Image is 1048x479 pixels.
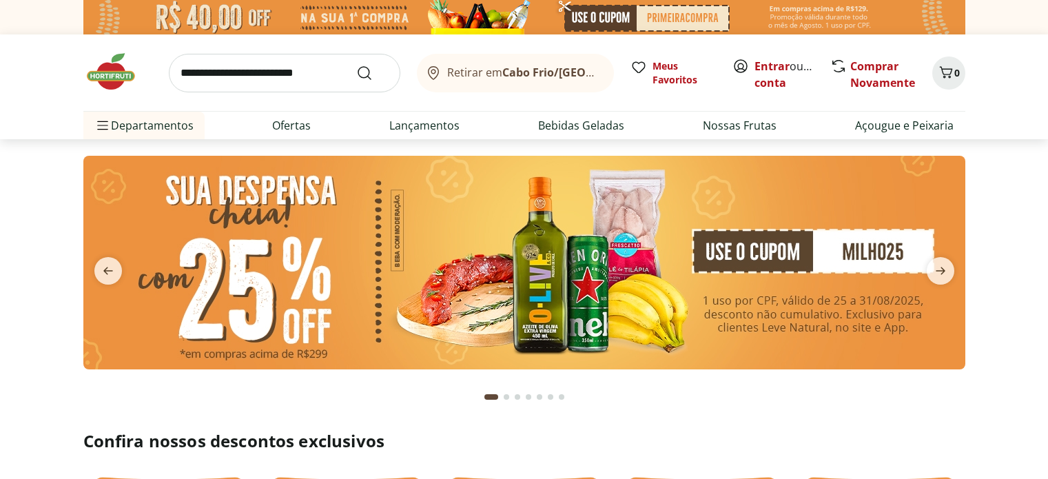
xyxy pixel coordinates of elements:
[169,54,400,92] input: search
[83,430,965,452] h2: Confira nossos descontos exclusivos
[954,66,960,79] span: 0
[272,117,311,134] a: Ofertas
[855,117,954,134] a: Açougue e Peixaria
[94,109,194,142] span: Departamentos
[932,57,965,90] button: Carrinho
[630,59,716,87] a: Meus Favoritos
[556,380,567,414] button: Go to page 7 from fs-carousel
[653,59,716,87] span: Meus Favoritos
[545,380,556,414] button: Go to page 6 from fs-carousel
[754,59,790,74] a: Entrar
[512,380,523,414] button: Go to page 3 from fs-carousel
[754,59,830,90] a: Criar conta
[502,65,672,80] b: Cabo Frio/[GEOGRAPHIC_DATA]
[83,257,133,285] button: previous
[754,58,816,91] span: ou
[83,51,152,92] img: Hortifruti
[417,54,614,92] button: Retirar emCabo Frio/[GEOGRAPHIC_DATA]
[356,65,389,81] button: Submit Search
[916,257,965,285] button: next
[523,380,534,414] button: Go to page 4 from fs-carousel
[482,380,501,414] button: Current page from fs-carousel
[850,59,915,90] a: Comprar Novamente
[389,117,460,134] a: Lançamentos
[534,380,545,414] button: Go to page 5 from fs-carousel
[501,380,512,414] button: Go to page 2 from fs-carousel
[83,156,965,369] img: cupom
[538,117,624,134] a: Bebidas Geladas
[447,66,599,79] span: Retirar em
[94,109,111,142] button: Menu
[703,117,777,134] a: Nossas Frutas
